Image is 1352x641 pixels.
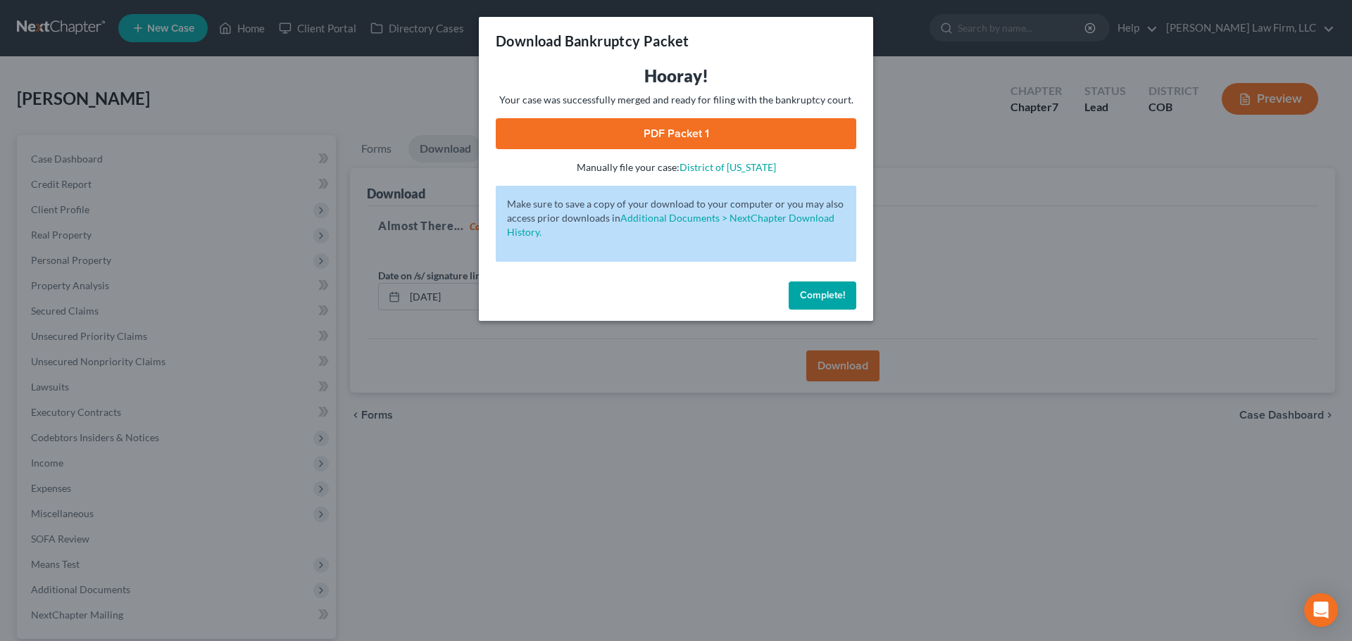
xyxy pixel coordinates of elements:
[1304,593,1338,627] div: Open Intercom Messenger
[496,31,689,51] h3: Download Bankruptcy Packet
[507,212,834,238] a: Additional Documents > NextChapter Download History.
[496,93,856,107] p: Your case was successfully merged and ready for filing with the bankruptcy court.
[680,161,776,173] a: District of [US_STATE]
[496,160,856,174] p: Manually file your case:
[800,289,845,301] span: Complete!
[507,197,845,239] p: Make sure to save a copy of your download to your computer or you may also access prior downloads in
[496,118,856,149] a: PDF Packet 1
[496,65,856,87] h3: Hooray!
[789,281,856,310] button: Complete!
